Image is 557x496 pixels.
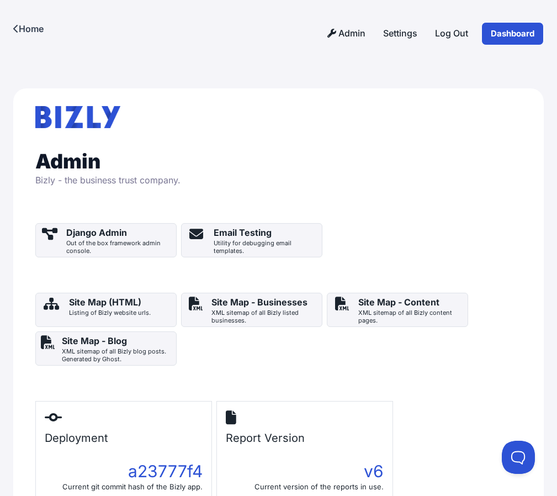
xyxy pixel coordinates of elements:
[181,293,322,327] a: Site Map - Businesses XML sitemap of all Bizly listed businesses.
[426,22,477,45] a: Log Out
[374,22,426,45] a: Settings
[358,296,463,309] div: Site Map - Content
[319,22,374,45] a: Admin
[45,481,203,492] div: Current git commit hash of the Bizly app.
[45,426,203,450] div: Deployment
[327,293,468,327] a: Site Map - Content XML sitemap of all Bizly content pages.
[35,172,394,188] p: Bizly - the business trust company.
[214,226,317,239] div: Email Testing
[69,296,151,309] div: Site Map (HTML)
[502,441,535,474] iframe: Toggle Customer Support
[181,223,322,257] a: Email Testing Utility for debugging email templates.
[226,481,384,492] div: Current version of the reports in use.
[69,309,151,316] div: Listing of Bizly website urls.
[45,461,203,481] div: a23777f4
[35,293,177,327] a: Site Map (HTML) Listing of Bizly website urls.
[211,309,317,324] div: XML sitemap of all Bizly listed businesses.
[35,223,177,257] a: Django Admin Out of the box framework admin console.
[62,334,172,347] div: Site Map - Blog
[66,239,172,255] div: Out of the box framework admin console.
[481,22,544,45] a: Dashboard
[62,347,172,363] div: XML sitemap of all Bizly blog posts. Generated by Ghost.
[226,426,384,450] div: Report Version
[211,296,317,309] div: Site Map - Businesses
[35,150,394,172] h1: Admin
[214,239,317,255] div: Utility for debugging email templates.
[35,331,177,366] a: Site Map - Blog XML sitemap of all Bizly blog posts. Generated by Ghost.
[35,106,120,128] img: bizly_logo.svg
[66,226,172,239] div: Django Admin
[226,461,384,481] div: v6
[358,309,463,324] div: XML sitemap of all Bizly content pages.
